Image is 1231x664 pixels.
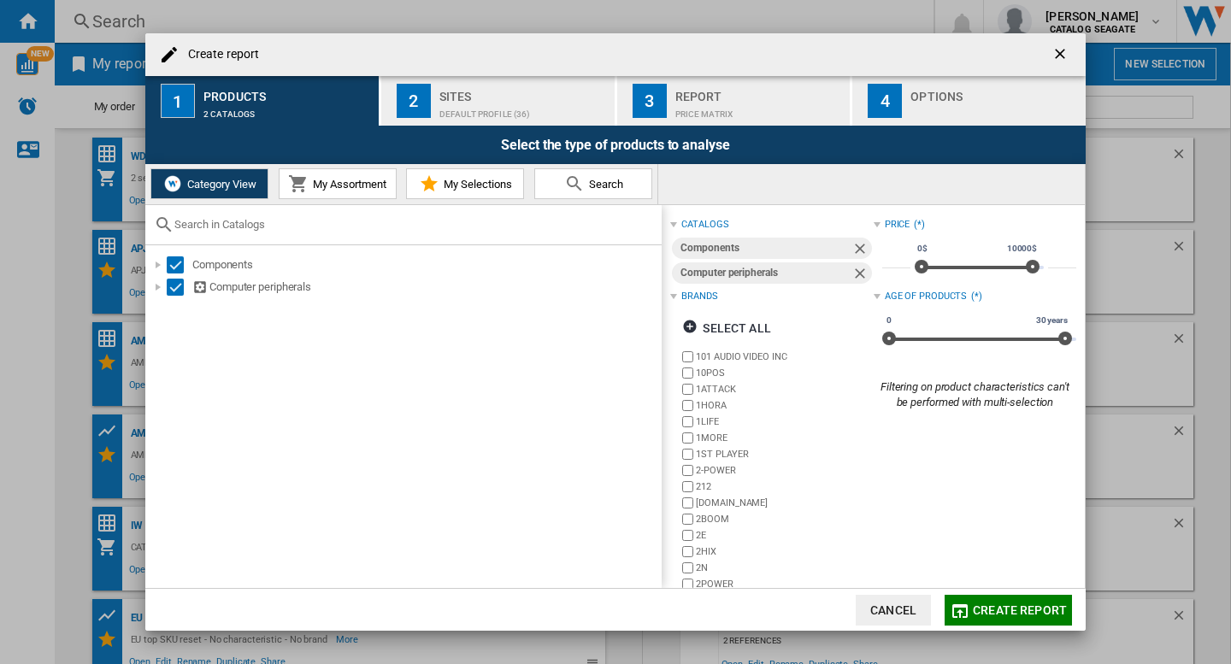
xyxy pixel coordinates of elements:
[885,218,910,232] div: Price
[696,383,873,396] label: 1ATTACK
[279,168,397,199] button: My Assortment
[682,579,693,590] input: brand.name
[1034,314,1070,327] span: 30 years
[167,256,192,273] md-checkbox: Select
[682,416,693,427] input: brand.name
[145,126,1086,164] div: Select the type of products to analyse
[856,595,931,626] button: Cancel
[439,83,608,101] div: Sites
[696,497,873,509] label: [DOMAIN_NAME]
[681,290,717,303] div: Brands
[680,262,851,284] div: Computer peripherals
[585,178,623,191] span: Search
[1004,242,1040,256] span: 10000$
[203,101,372,119] div: 2 catalogs
[1045,38,1079,72] button: getI18NText('BUTTONS.CLOSE_DIALOG')
[180,46,259,63] h4: Create report
[617,76,852,126] button: 3 Report Price Matrix
[682,465,693,476] input: brand.name
[682,497,693,508] input: brand.name
[696,561,873,574] label: 2N
[161,84,195,118] div: 1
[945,595,1072,626] button: Create report
[851,240,872,261] ng-md-icon: Remove
[192,256,659,273] div: Components
[696,578,873,591] label: 2POWER
[682,400,693,411] input: brand.name
[675,83,844,101] div: Report
[852,76,1086,126] button: 4 Options
[696,448,873,461] label: 1ST PLAYER
[682,367,693,379] input: brand.name
[884,314,894,327] span: 0
[696,545,873,558] label: 2HIX
[910,83,1079,101] div: Options
[167,279,192,296] md-checkbox: Select
[677,313,775,344] button: Select all
[696,399,873,412] label: 1HORA
[406,168,524,199] button: My Selections
[680,238,851,259] div: Components
[397,84,431,118] div: 2
[150,168,268,199] button: Category View
[874,379,1076,410] div: Filtering on product characteristics can't be performed with multi-selection
[682,562,693,573] input: brand.name
[868,84,902,118] div: 4
[682,514,693,525] input: brand.name
[973,603,1067,617] span: Create report
[439,178,512,191] span: My Selections
[145,76,380,126] button: 1 Products 2 catalogs
[682,481,693,492] input: brand.name
[851,265,872,285] ng-md-icon: Remove
[682,384,693,395] input: brand.name
[682,313,770,344] div: Select all
[915,242,930,256] span: 0$
[696,513,873,526] label: 2BOOM
[696,529,873,542] label: 2E
[696,367,873,379] label: 10POS
[682,449,693,460] input: brand.name
[381,76,616,126] button: 2 Sites Default profile (36)
[696,350,873,363] label: 101 AUDIO VIDEO INC
[696,480,873,493] label: 212
[682,432,693,444] input: brand.name
[1051,45,1072,66] ng-md-icon: getI18NText('BUTTONS.CLOSE_DIALOG')
[682,530,693,541] input: brand.name
[675,101,844,119] div: Price Matrix
[696,432,873,444] label: 1MORE
[682,546,693,557] input: brand.name
[309,178,386,191] span: My Assortment
[534,168,652,199] button: Search
[696,415,873,428] label: 1LIFE
[183,178,256,191] span: Category View
[162,173,183,194] img: wiser-icon-white.png
[192,279,659,296] div: Computer peripherals
[885,290,968,303] div: Age of products
[633,84,667,118] div: 3
[174,218,653,231] input: Search in Catalogs
[439,101,608,119] div: Default profile (36)
[682,351,693,362] input: brand.name
[203,83,372,101] div: Products
[681,218,728,232] div: catalogs
[696,464,873,477] label: 2-POWER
